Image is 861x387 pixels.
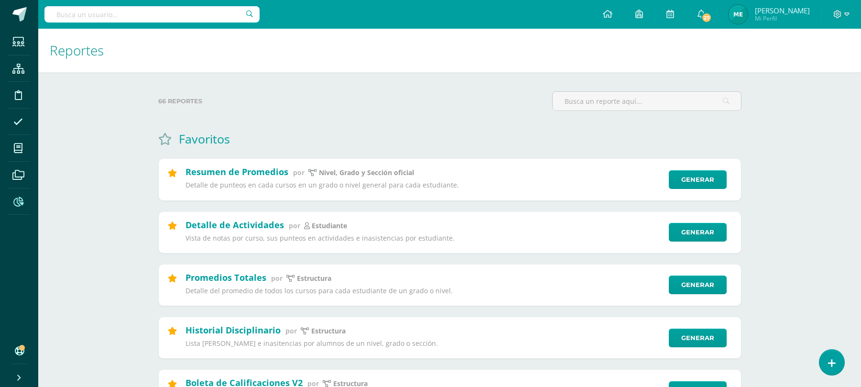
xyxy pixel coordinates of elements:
input: Busca un reporte aquí... [553,92,741,111]
img: 5b4b5986e598807c0dab46491188efcd.png [729,5,748,24]
span: por [271,274,283,283]
p: Vista de notas por curso, sus punteos en actividades e inasistencias por estudiante. [185,234,663,243]
span: [PERSON_NAME] [755,6,810,15]
span: Mi Perfil [755,14,810,22]
p: estudiante [312,221,347,230]
a: Generar [669,223,727,242]
h2: Detalle de Actividades [185,219,284,231]
span: 27 [701,12,712,23]
h2: Promedios Totales [185,272,266,283]
a: Generar [669,329,727,347]
h1: Favoritos [179,131,230,147]
p: Estructura [311,327,346,335]
p: estructura [297,274,331,283]
label: 66 reportes [158,91,545,111]
input: Busca un usuario... [44,6,260,22]
a: Generar [669,276,727,294]
span: por [293,168,305,177]
span: Reportes [50,41,104,59]
p: Lista [PERSON_NAME] e inasitencias por alumnos de un nivel, grado o sección. [185,339,663,348]
h2: Historial Disciplinario [185,324,281,336]
h2: Resumen de Promedios [185,166,288,177]
a: Generar [669,170,727,189]
p: Detalle de punteos en cada cursos en un grado o nivel general para cada estudiante. [185,181,663,189]
p: Detalle del promedio de todos los cursos para cada estudiante de un grado o nivel. [185,287,663,295]
span: por [285,326,297,335]
p: Nivel, Grado y Sección oficial [319,168,414,177]
span: por [289,221,300,230]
